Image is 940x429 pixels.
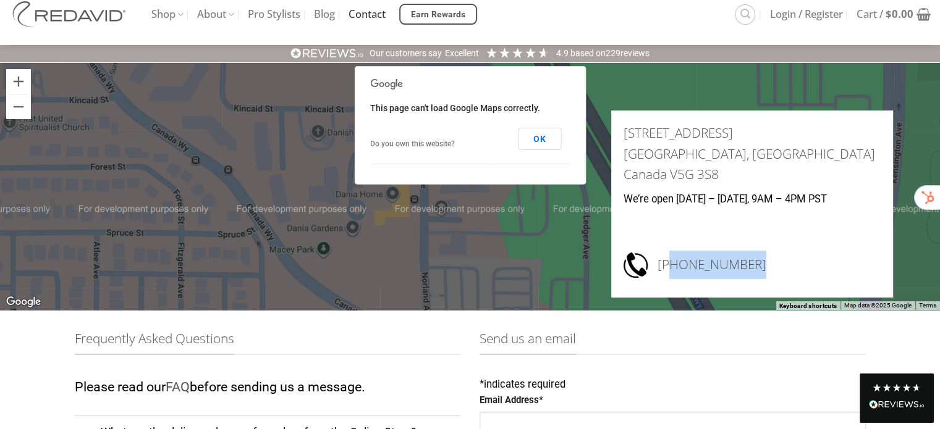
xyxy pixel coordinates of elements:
[844,302,912,309] span: Map data ©2025 Google
[857,9,913,19] span: Cart /
[886,7,892,21] span: $
[919,302,936,309] a: Terms (opens in new tab)
[869,398,925,414] div: Read All Reviews
[735,4,755,25] a: Search
[411,8,466,22] span: Earn Rewards
[869,400,925,409] img: REVIEWS.io
[9,1,133,27] img: REDAVID Salon Products | United States
[290,48,363,59] img: REVIEWS.io
[624,191,881,208] p: We’re open [DATE] – [DATE], 9AM – 4PM PST
[6,94,31,119] button: Zoom out
[857,1,931,28] a: Cart / $0.00
[620,48,650,58] span: reviews
[872,383,921,393] div: 4.8 Stars
[779,302,837,310] button: Keyboard shortcuts
[3,294,44,310] a: Open this area in Google Maps (opens a new window)
[770,9,843,19] span: Login / Register
[485,46,550,59] div: 4.91 Stars
[556,48,570,58] span: 4.9
[445,48,479,60] div: Excellent
[314,3,335,25] a: Blog
[248,3,300,25] a: Pro Stylists
[886,7,913,21] bdi: 0.00
[6,69,31,94] button: Zoom in
[606,48,620,58] span: 229
[518,128,561,150] button: OK
[166,379,190,394] a: FAQ
[480,393,866,408] label: Email Address
[658,251,881,279] h3: [PHONE_NUMBER]
[480,377,866,393] div: indicates required
[349,3,386,25] a: Contact
[370,103,540,113] span: This page can't load Google Maps correctly.
[570,48,606,58] span: Based on
[75,377,461,398] p: Please read our before sending us a message.
[370,140,455,148] a: Do you own this website?
[624,123,881,185] h3: [STREET_ADDRESS] [GEOGRAPHIC_DATA], [GEOGRAPHIC_DATA] Canada V5G 3S8
[75,328,234,355] span: Frequently Asked Questions
[480,328,576,355] span: Send us an email
[3,294,44,310] img: Google
[197,2,234,27] a: About
[151,2,184,27] a: Shop
[370,48,442,60] div: Our customers say
[770,3,843,25] a: Login / Register
[860,373,934,423] div: Read All Reviews
[399,4,477,25] a: Earn Rewards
